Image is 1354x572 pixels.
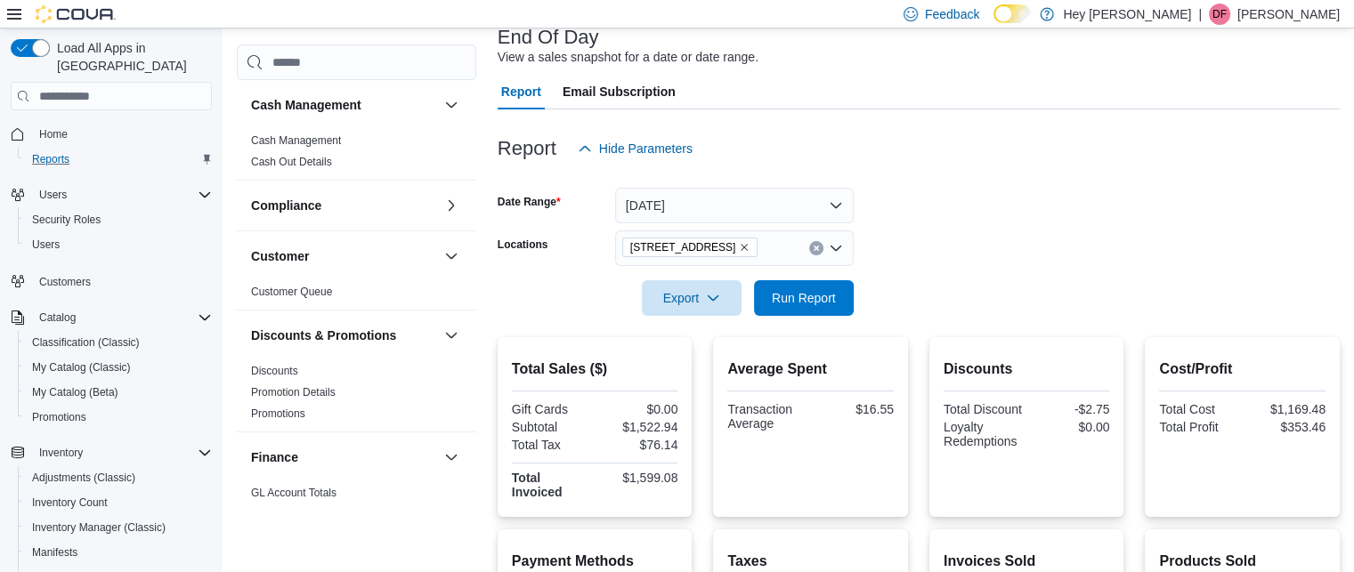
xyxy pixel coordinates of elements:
a: Customers [32,271,98,293]
a: Customer Queue [251,286,332,298]
h2: Total Sales ($) [512,359,678,380]
button: Finance [251,448,437,466]
span: Manifests [25,542,212,563]
span: My Catalog (Beta) [32,385,118,399]
span: Dark Mode [993,23,994,24]
a: Reports [25,149,77,170]
div: Transaction Average [727,402,807,431]
span: Inventory [39,446,83,460]
span: Adjustments (Classic) [25,467,212,488]
button: Clear input [809,241,823,255]
span: Discounts [251,364,298,378]
span: Reports [25,149,212,170]
a: Classification (Classic) [25,332,147,353]
button: Cash Management [251,96,437,114]
h3: Customer [251,247,309,265]
span: Promotions [251,407,305,421]
div: $0.00 [598,402,677,416]
div: -$2.75 [1030,402,1109,416]
span: Customers [39,275,91,289]
button: Inventory Count [18,490,219,515]
button: Home [4,121,219,147]
span: Users [32,238,60,252]
div: $0.00 [1030,420,1109,434]
button: Users [32,184,74,205]
span: Users [39,188,67,202]
div: $353.46 [1246,420,1326,434]
h2: Payment Methods [512,551,678,572]
p: Hey [PERSON_NAME] [1063,4,1191,25]
div: Loyalty Redemptions [944,420,1023,448]
span: Classification (Classic) [25,332,212,353]
span: Inventory Count [25,492,212,513]
button: My Catalog (Beta) [18,380,219,405]
span: Reports [32,152,69,166]
span: GL Transactions [251,507,328,521]
span: Load All Apps in [GEOGRAPHIC_DATA] [50,39,212,75]
span: Cash Out Details [251,155,332,169]
span: Manifests [32,545,77,560]
div: Gift Cards [512,402,591,416]
a: Promotion Details [251,386,336,399]
div: View a sales snapshot for a date or date range. [498,48,758,67]
a: Promotions [25,407,93,428]
div: $1,522.94 [598,420,677,434]
button: Open list of options [829,241,843,255]
span: Classification (Classic) [32,335,140,350]
span: Catalog [32,307,212,328]
p: | [1198,4,1202,25]
button: Inventory Manager (Classic) [18,515,219,540]
span: Run Report [772,289,836,307]
a: Promotions [251,407,305,420]
button: Inventory [32,442,90,463]
div: $76.14 [598,438,677,452]
button: Customer [251,247,437,265]
button: Discounts & Promotions [251,326,437,344]
a: Cash Management [251,134,341,147]
span: Promotions [25,407,212,428]
span: Inventory Manager (Classic) [32,520,166,535]
span: Inventory Manager (Classic) [25,517,212,538]
a: Cash Out Details [251,156,332,168]
h2: Discounts [944,359,1110,380]
div: Finance [237,482,476,532]
span: 10311 103 Avenue NW [622,238,758,257]
button: Hide Parameters [571,131,700,166]
a: Inventory Manager (Classic) [25,517,173,538]
a: Users [25,234,67,255]
button: Promotions [18,405,219,430]
button: Customers [4,268,219,294]
a: GL Transactions [251,508,328,520]
div: Total Discount [944,402,1023,416]
span: Hide Parameters [599,140,693,157]
div: Cash Management [237,130,476,180]
h2: Invoices Sold [944,551,1110,572]
div: Subtotal [512,420,591,434]
h3: Cash Management [251,96,361,114]
img: Cova [36,5,116,23]
button: Users [18,232,219,257]
button: Users [4,182,219,207]
label: Date Range [498,195,561,209]
div: $1,169.48 [1246,402,1326,416]
span: Adjustments (Classic) [32,471,135,485]
button: Security Roles [18,207,219,232]
span: Feedback [925,5,979,23]
a: My Catalog (Classic) [25,357,138,378]
label: Locations [498,238,548,252]
span: Promotion Details [251,385,336,399]
span: My Catalog (Beta) [25,382,212,403]
button: [DATE] [615,188,854,223]
span: DF [1212,4,1227,25]
span: Customer Queue [251,285,332,299]
h3: Finance [251,448,298,466]
a: Security Roles [25,209,108,230]
span: Export [653,280,731,316]
button: Manifests [18,540,219,565]
span: Security Roles [32,213,101,227]
h2: Products Sold [1159,551,1326,572]
h3: End Of Day [498,27,599,48]
a: Home [32,124,75,145]
span: Promotions [32,410,86,424]
button: My Catalog (Classic) [18,355,219,380]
